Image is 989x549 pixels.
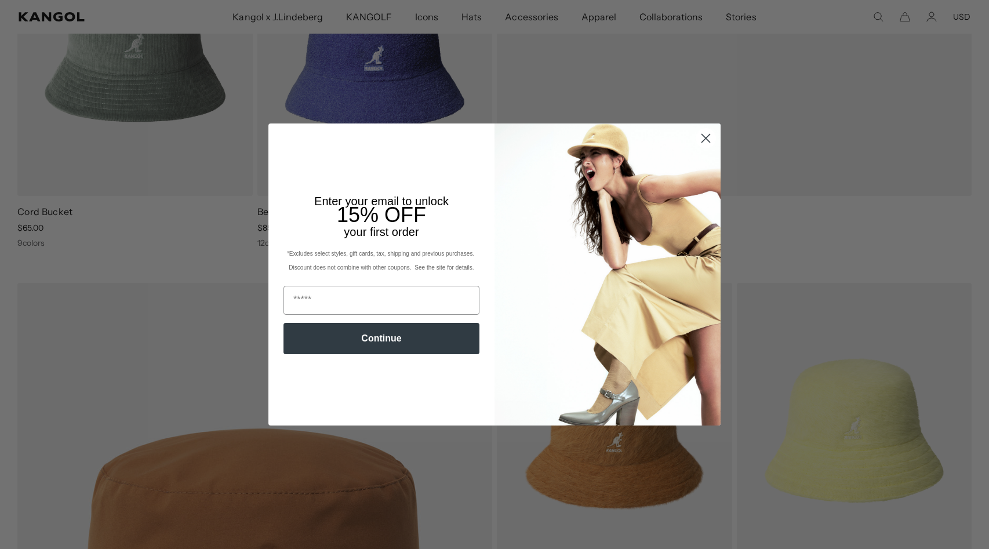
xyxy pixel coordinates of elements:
[283,323,479,354] button: Continue
[494,123,721,425] img: 93be19ad-e773-4382-80b9-c9d740c9197f.jpeg
[337,203,426,227] span: 15% OFF
[287,250,476,271] span: *Excludes select styles, gift cards, tax, shipping and previous purchases. Discount does not comb...
[283,286,479,315] input: Email
[314,195,449,208] span: Enter your email to unlock
[344,226,419,238] span: your first order
[696,128,716,148] button: Close dialog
